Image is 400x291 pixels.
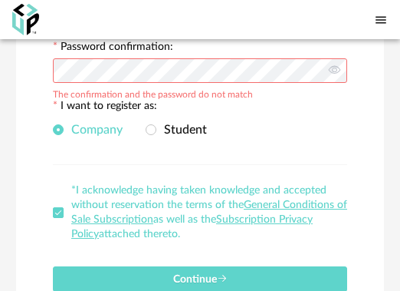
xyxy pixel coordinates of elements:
span: Menu icon [374,12,388,28]
span: *I acknowledge having taken knowledge and accepted without reservation the terms of the as well a... [71,185,347,240]
label: Password confirmation: [53,41,173,55]
img: OXP [12,4,39,35]
span: Student [156,124,207,136]
label: I want to register as: [53,101,157,114]
a: Subscription Privacy Policy [71,214,313,240]
span: Company [64,124,123,136]
div: The confirmation and the password do not match [53,87,253,99]
a: General Conditions of Sale Subscription [71,200,347,225]
span: Continue [173,274,228,285]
